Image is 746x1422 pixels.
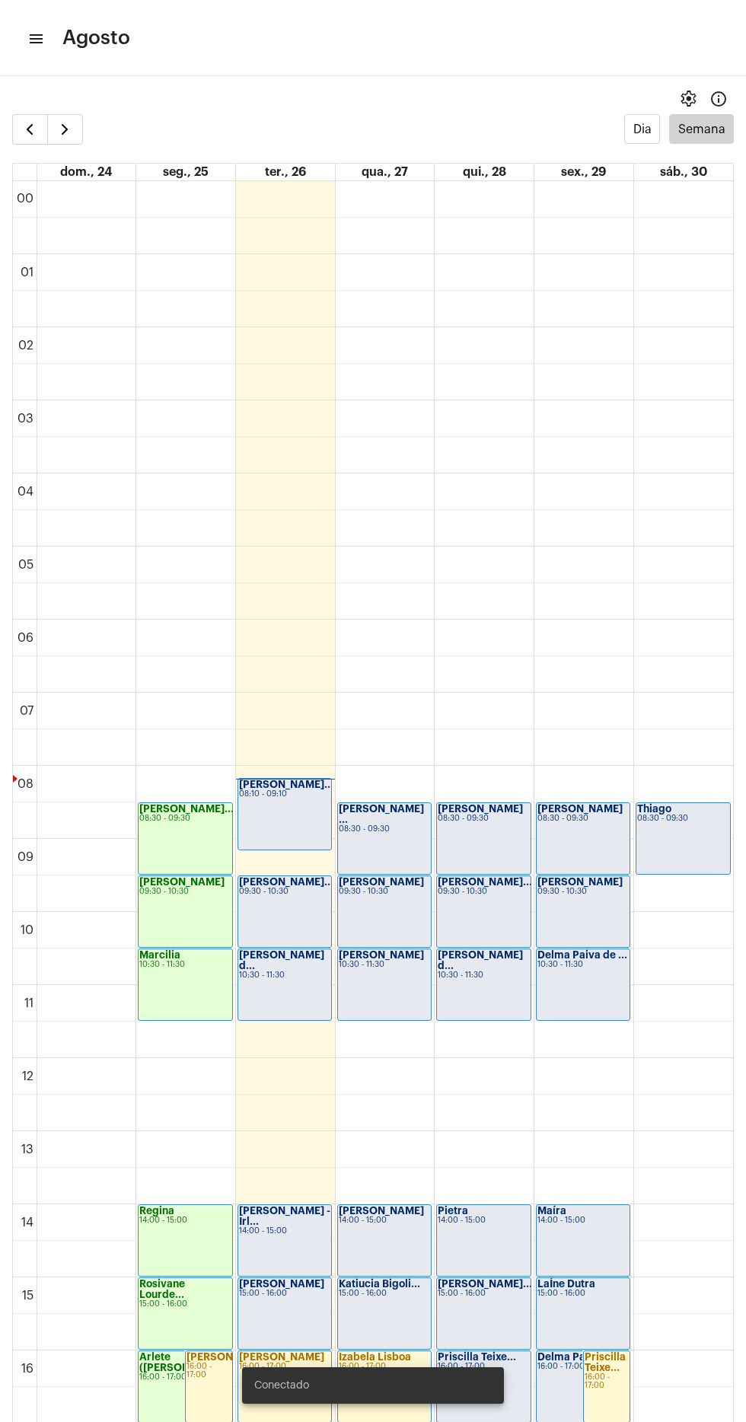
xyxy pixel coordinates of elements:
[537,1279,595,1289] strong: LaÍne Dutra
[14,631,37,645] div: 06
[186,1352,281,1362] strong: [PERSON_NAME]...
[558,164,609,180] a: 29 de agosto de 2025
[339,877,424,887] strong: [PERSON_NAME]
[21,996,37,1010] div: 11
[186,1363,231,1379] div: 16:00 - 17:00
[339,1290,430,1298] div: 15:00 - 16:00
[17,704,37,718] div: 07
[18,1362,37,1376] div: 16
[537,888,629,896] div: 09:30 - 10:30
[537,1290,629,1298] div: 15:00 - 16:00
[239,1290,330,1298] div: 15:00 - 16:00
[339,1279,420,1289] strong: Katiucia Bigoli...
[19,1070,37,1083] div: 12
[139,1206,174,1216] strong: Regina
[14,412,37,426] div: 03
[139,1300,231,1309] div: 15:00 - 16:00
[139,815,231,823] div: 08:30 - 09:30
[339,950,424,960] strong: [PERSON_NAME]
[239,877,333,887] strong: [PERSON_NAME]...
[537,1216,629,1225] div: 14:00 - 15:00
[12,114,48,145] button: Semana Anterior
[239,1279,324,1289] strong: [PERSON_NAME]
[339,825,430,834] div: 08:30 - 09:30
[139,804,234,814] strong: [PERSON_NAME]...
[537,950,627,960] strong: Delma Paiva de ...
[438,804,523,814] strong: [PERSON_NAME]
[139,950,180,960] strong: Marcilia
[14,192,37,206] div: 00
[139,1216,231,1225] div: 14:00 - 15:00
[537,1206,566,1216] strong: Maíra
[460,164,509,180] a: 28 de agosto de 2025
[438,888,529,896] div: 09:30 - 10:30
[438,815,529,823] div: 08:30 - 09:30
[657,164,710,180] a: 30 de agosto de 2025
[47,114,83,145] button: Próximo Semana
[18,266,37,279] div: 01
[139,888,231,896] div: 09:30 - 10:30
[239,1206,330,1226] strong: [PERSON_NAME] - Irl...
[537,877,623,887] strong: [PERSON_NAME]
[537,1363,629,1371] div: 16:00 - 17:00
[14,850,37,864] div: 09
[359,164,411,180] a: 27 de agosto de 2025
[239,790,330,799] div: 08:10 - 09:10
[339,961,430,969] div: 10:30 - 11:30
[239,1227,330,1235] div: 14:00 - 15:00
[669,114,734,144] button: Semana
[438,1290,529,1298] div: 15:00 - 16:00
[624,114,660,144] button: Dia
[339,1216,430,1225] div: 14:00 - 15:00
[239,950,324,971] strong: [PERSON_NAME] d...
[139,1352,238,1373] strong: Arlete ([PERSON_NAME]...
[57,164,115,180] a: 24 de agosto de 2025
[637,804,671,814] strong: Thiago
[438,1216,529,1225] div: 14:00 - 15:00
[139,961,231,969] div: 10:30 - 11:30
[27,30,43,48] mat-icon: sidenav icon
[18,1143,37,1156] div: 13
[537,961,629,969] div: 10:30 - 11:30
[709,90,728,108] mat-icon: Info
[438,1279,532,1289] strong: [PERSON_NAME]...
[537,815,629,823] div: 08:30 - 09:30
[239,888,330,896] div: 09:30 - 10:30
[637,815,729,823] div: 08:30 - 09:30
[239,780,333,789] strong: [PERSON_NAME]...
[438,950,523,971] strong: [PERSON_NAME] d...
[14,777,37,791] div: 08
[438,877,532,887] strong: [PERSON_NAME]...
[339,1206,424,1216] strong: [PERSON_NAME]
[438,1206,468,1216] strong: Pietra
[139,1279,185,1299] strong: Rosivane Lourde...
[339,804,424,824] strong: [PERSON_NAME] ...
[15,558,37,572] div: 05
[139,877,225,887] strong: [PERSON_NAME]
[239,971,330,980] div: 10:30 - 11:30
[139,1373,231,1382] div: 16:00 - 17:00
[585,1352,626,1373] strong: Priscilla Teixe...
[537,804,623,814] strong: [PERSON_NAME]
[703,84,734,114] button: Info
[15,339,37,352] div: 02
[673,84,703,114] button: settings
[537,1352,627,1362] strong: Delma Paiva de ...
[14,485,37,499] div: 04
[339,888,430,896] div: 09:30 - 10:30
[254,1378,309,1393] span: Conectado
[18,923,37,937] div: 10
[585,1373,629,1390] div: 16:00 - 17:00
[62,26,130,50] span: Agosto
[19,1289,37,1302] div: 15
[262,164,309,180] a: 26 de agosto de 2025
[438,971,529,980] div: 10:30 - 11:30
[18,1216,37,1229] div: 14
[160,164,212,180] a: 25 de agosto de 2025
[679,90,697,108] span: settings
